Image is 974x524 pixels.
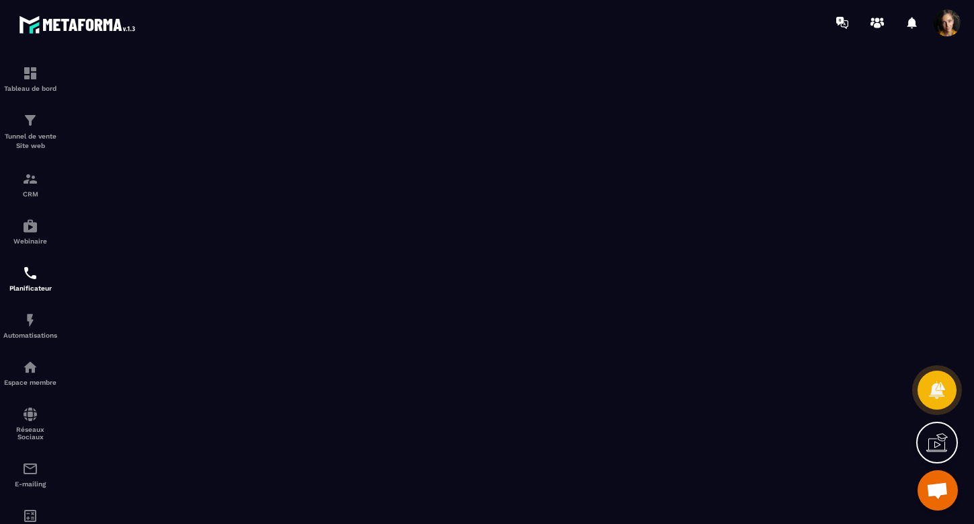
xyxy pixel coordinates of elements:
img: accountant [22,508,38,524]
p: Automatisations [3,332,57,339]
a: automationsautomationsAutomatisations [3,302,57,349]
p: Webinaire [3,237,57,245]
img: formation [22,65,38,81]
a: social-networksocial-networkRéseaux Sociaux [3,396,57,451]
p: Planificateur [3,285,57,292]
a: automationsautomationsWebinaire [3,208,57,255]
img: automations [22,359,38,375]
p: Tableau de bord [3,85,57,92]
a: schedulerschedulerPlanificateur [3,255,57,302]
a: formationformationTunnel de vente Site web [3,102,57,161]
img: email [22,461,38,477]
img: logo [19,12,140,37]
img: formation [22,112,38,128]
div: Ouvrir le chat [918,470,958,511]
p: E-mailing [3,480,57,488]
p: CRM [3,190,57,198]
img: formation [22,171,38,187]
img: social-network [22,406,38,422]
p: Réseaux Sociaux [3,426,57,441]
a: automationsautomationsEspace membre [3,349,57,396]
p: Tunnel de vente Site web [3,132,57,151]
a: formationformationTableau de bord [3,55,57,102]
p: Espace membre [3,379,57,386]
img: automations [22,218,38,234]
img: automations [22,312,38,328]
img: scheduler [22,265,38,281]
a: emailemailE-mailing [3,451,57,498]
a: formationformationCRM [3,161,57,208]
